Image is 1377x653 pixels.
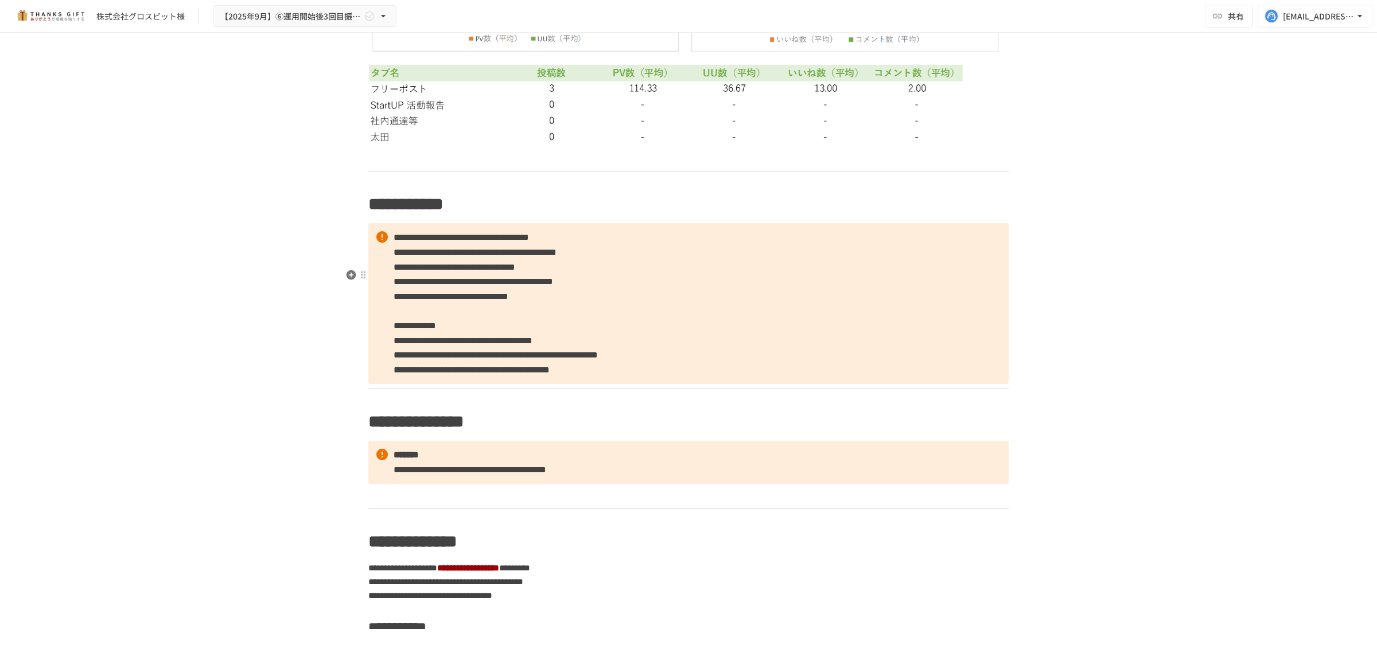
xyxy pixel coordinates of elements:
div: [EMAIL_ADDRESS][DOMAIN_NAME] [1283,9,1354,24]
button: [EMAIL_ADDRESS][DOMAIN_NAME] [1258,5,1372,28]
span: 共有 [1228,10,1244,22]
button: 【2025年9月】⑥運用開始後3回目振り返りMTG [213,5,396,28]
span: 【2025年9月】⑥運用開始後3回目振り返りMTG [220,9,361,24]
div: 株式会社グロスピット様 [96,10,185,22]
img: mMP1OxWUAhQbsRWCurg7vIHe5HqDpP7qZo7fRoNLXQh [14,7,87,25]
button: 共有 [1205,5,1253,28]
